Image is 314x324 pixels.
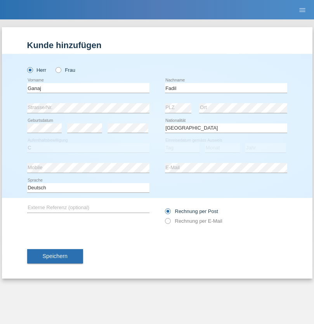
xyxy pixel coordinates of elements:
input: Frau [56,67,61,72]
input: Rechnung per E-Mail [165,218,170,228]
input: Rechnung per Post [165,208,170,218]
span: Speichern [43,253,68,259]
h1: Kunde hinzufügen [27,40,287,50]
input: Herr [27,67,32,72]
button: Speichern [27,249,83,264]
label: Rechnung per E-Mail [165,218,222,224]
label: Herr [27,67,47,73]
a: menu [295,7,310,12]
label: Frau [56,67,75,73]
i: menu [298,6,306,14]
label: Rechnung per Post [165,208,218,214]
